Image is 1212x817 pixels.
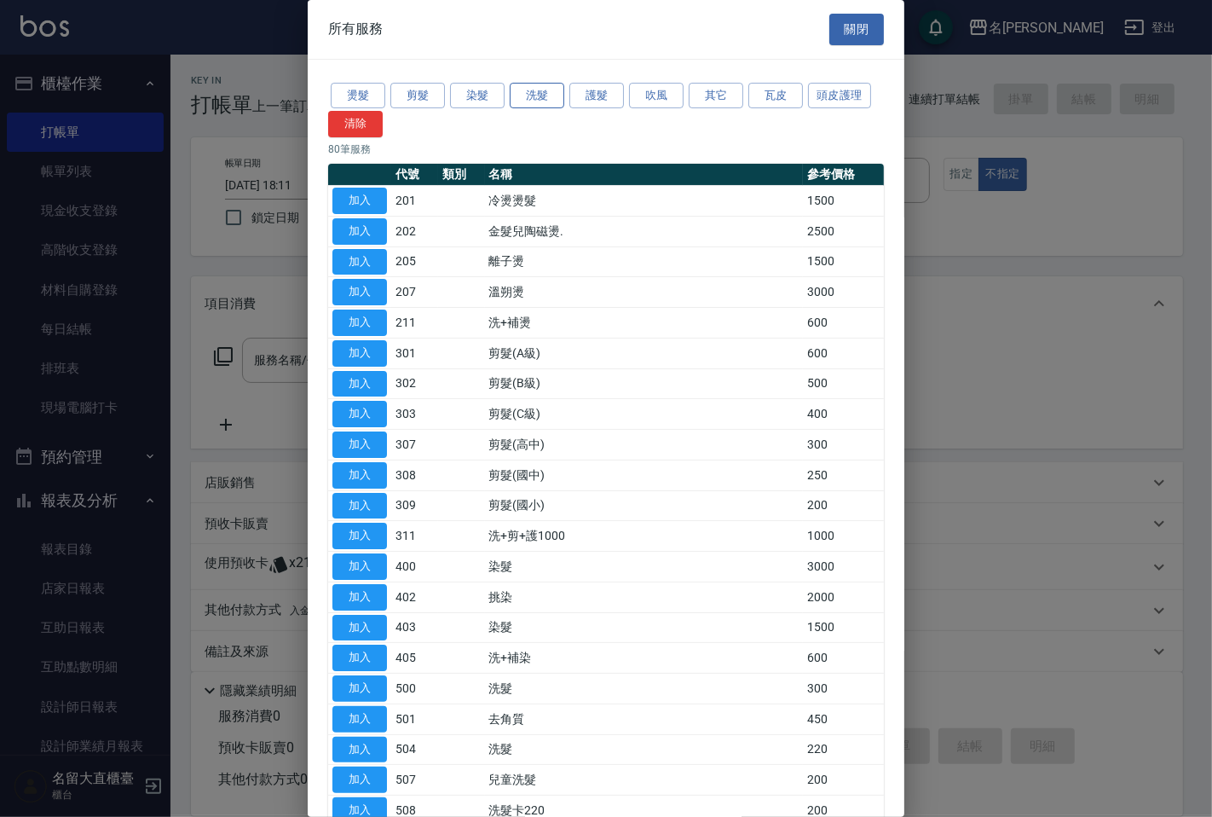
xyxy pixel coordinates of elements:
td: 2000 [803,582,884,612]
td: 201 [391,186,438,217]
td: 冷燙燙髮 [485,186,803,217]
td: 洗+補燙 [485,308,803,339]
button: 加入 [332,462,387,489]
td: 302 [391,368,438,399]
button: 洗髮 [510,83,564,109]
td: 307 [391,430,438,461]
button: 吹風 [629,83,684,109]
td: 500 [391,674,438,704]
td: 1500 [803,612,884,643]
th: 參考價格 [803,164,884,186]
td: 1000 [803,521,884,552]
button: 加入 [332,310,387,336]
td: 剪髮(國中) [485,460,803,490]
td: 202 [391,216,438,246]
td: 405 [391,643,438,674]
td: 402 [391,582,438,612]
button: 剪髮 [390,83,445,109]
td: 染髮 [485,612,803,643]
button: 加入 [332,767,387,793]
td: 挑染 [485,582,803,612]
button: 加入 [332,675,387,702]
td: 200 [803,765,884,796]
td: 450 [803,704,884,734]
td: 211 [391,308,438,339]
td: 剪髮(B級) [485,368,803,399]
button: 護髮 [569,83,624,109]
td: 301 [391,338,438,368]
button: 關閉 [829,14,884,45]
td: 溫朔燙 [485,277,803,308]
button: 加入 [332,340,387,367]
th: 類別 [438,164,485,186]
button: 加入 [332,523,387,549]
td: 309 [391,490,438,521]
td: 504 [391,734,438,765]
td: 3000 [803,552,884,582]
td: 311 [391,521,438,552]
td: 205 [391,246,438,277]
td: 剪髮(高中) [485,430,803,461]
td: 500 [803,368,884,399]
td: 300 [803,430,884,461]
td: 501 [391,704,438,734]
td: 600 [803,338,884,368]
td: 離子燙 [485,246,803,277]
td: 洗髮 [485,674,803,704]
th: 代號 [391,164,438,186]
button: 加入 [332,371,387,397]
td: 洗+剪+護1000 [485,521,803,552]
button: 加入 [332,493,387,519]
th: 名稱 [485,164,803,186]
td: 600 [803,308,884,339]
button: 染髮 [450,83,505,109]
td: 207 [391,277,438,308]
button: 瓦皮 [748,83,803,109]
td: 洗+補染 [485,643,803,674]
td: 300 [803,674,884,704]
button: 加入 [332,553,387,580]
td: 去角質 [485,704,803,734]
td: 400 [391,552,438,582]
td: 507 [391,765,438,796]
td: 1500 [803,186,884,217]
span: 所有服務 [328,20,383,38]
p: 80 筆服務 [328,142,884,157]
button: 頭皮護理 [808,83,871,109]
td: 2500 [803,216,884,246]
td: 金髮兒陶磁燙. [485,216,803,246]
button: 加入 [332,645,387,671]
td: 220 [803,734,884,765]
button: 加入 [332,737,387,763]
button: 清除 [328,111,383,137]
button: 燙髮 [331,83,385,109]
td: 剪髮(A級) [485,338,803,368]
td: 剪髮(C級) [485,399,803,430]
button: 加入 [332,401,387,427]
td: 303 [391,399,438,430]
button: 加入 [332,584,387,611]
td: 250 [803,460,884,490]
td: 染髮 [485,552,803,582]
td: 兒童洗髮 [485,765,803,796]
button: 加入 [332,432,387,458]
td: 洗髮 [485,734,803,765]
button: 加入 [332,615,387,641]
td: 403 [391,612,438,643]
button: 其它 [689,83,743,109]
button: 加入 [332,279,387,305]
button: 加入 [332,218,387,245]
td: 剪髮(國小) [485,490,803,521]
td: 1500 [803,246,884,277]
button: 加入 [332,706,387,733]
td: 3000 [803,277,884,308]
button: 加入 [332,249,387,275]
td: 600 [803,643,884,674]
td: 400 [803,399,884,430]
td: 308 [391,460,438,490]
button: 加入 [332,188,387,214]
td: 200 [803,490,884,521]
